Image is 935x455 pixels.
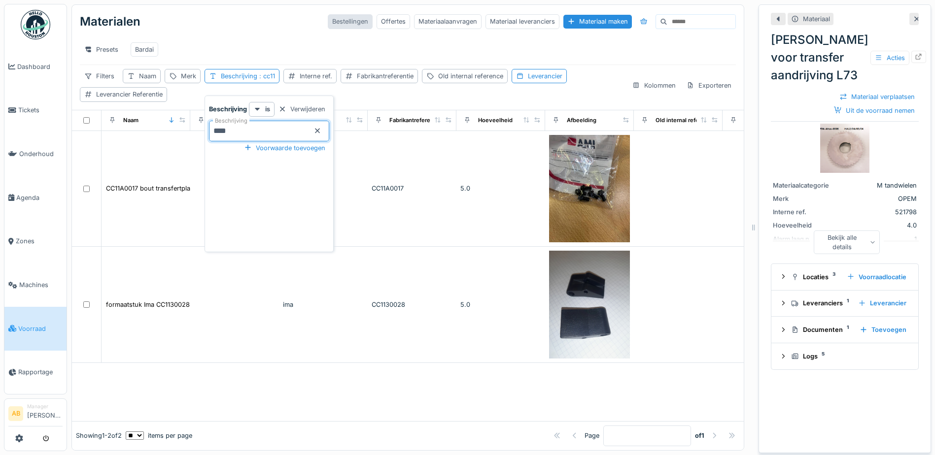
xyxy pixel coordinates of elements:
[791,352,906,361] div: Logs
[414,14,482,29] div: Materiaalaanvragen
[221,71,275,81] div: Beschrijving
[775,321,914,339] summary: Documenten1Toevoegen
[240,141,329,155] div: Voorwaarde toevoegen
[682,78,736,93] div: Exporteren
[791,272,839,282] div: Locaties
[695,431,704,440] strong: of 1
[389,116,441,125] div: Fabrikantreferentie
[17,62,63,71] span: Dashboard
[18,367,63,377] span: Rapportage
[773,181,847,190] div: Materiaalcategorie
[357,71,414,81] div: Fabrikantreferentie
[835,90,919,103] div: Materiaal verplaatsen
[18,324,63,333] span: Voorraad
[80,9,140,34] div: Materialen
[870,51,909,65] div: Acties
[123,116,139,125] div: Naam
[19,280,63,290] span: Machines
[771,31,919,84] div: [PERSON_NAME] voor transfer aandrijving L73
[283,300,364,309] div: ima
[820,124,869,173] img: Tandwiel voor transfer aandrijving L73
[257,72,275,80] span: : cc11
[300,71,332,81] div: Interne ref.
[372,184,452,193] div: CC11A0017
[773,207,847,217] div: Interne ref.
[328,14,373,29] div: Bestellingen
[18,105,63,115] span: Tickets
[80,42,123,57] div: Presets
[135,45,154,54] div: Bardai
[830,104,919,117] div: Uit de voorraad nemen
[851,221,917,230] div: 4.0
[27,403,63,424] li: [PERSON_NAME]
[460,184,541,193] div: 5.0
[460,300,541,309] div: 5.0
[854,296,910,310] div: Leverancier
[549,135,630,243] img: CC11A0017 bout transfertplate
[16,193,63,202] span: Agenda
[856,323,910,336] div: Toevoegen
[16,236,63,246] span: Zones
[775,294,914,313] summary: Leveranciers1Leverancier
[528,71,562,81] div: Leverancier
[814,230,880,254] div: Bekijk alle details
[213,117,249,125] label: Beschrijving
[478,116,513,125] div: Hoeveelheid
[76,431,122,440] div: Showing 1 - 2 of 2
[438,71,503,81] div: Old internal reference
[563,15,632,28] div: Materiaal maken
[851,194,917,203] div: OPEM
[775,347,914,365] summary: Logs5
[791,298,850,308] div: Leveranciers
[181,71,196,81] div: Merk
[843,270,910,284] div: Voorraadlocatie
[791,325,852,334] div: Documenten
[27,403,63,410] div: Manager
[96,90,163,99] div: Leverancier Referentie
[567,116,596,125] div: Afbeelding
[80,69,119,83] div: Filters
[485,14,559,29] div: Materiaal leveranciers
[19,149,63,159] span: Onderhoud
[126,431,192,440] div: items per page
[106,184,196,193] div: CC11A0017 bout transfertplate
[656,116,715,125] div: Old internal reference
[628,78,680,93] div: Kolommen
[549,251,630,358] img: formaatstuk Ima CC1130028
[773,221,847,230] div: Hoeveelheid
[275,102,329,116] div: Verwijderen
[851,181,917,190] div: M tandwielen
[139,71,156,81] div: Naam
[106,300,190,309] div: formaatstuk Ima CC1130028
[585,431,599,440] div: Page
[265,104,270,114] strong: is
[803,14,830,24] div: Materiaal
[775,268,914,286] summary: Locaties3Voorraadlocatie
[377,14,410,29] div: Offertes
[209,104,247,114] strong: Beschrijving
[372,300,452,309] div: CC1130028
[21,10,50,39] img: Badge_color-CXgf-gQk.svg
[851,207,917,217] div: 521798
[773,194,847,203] div: Merk
[8,406,23,421] li: AB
